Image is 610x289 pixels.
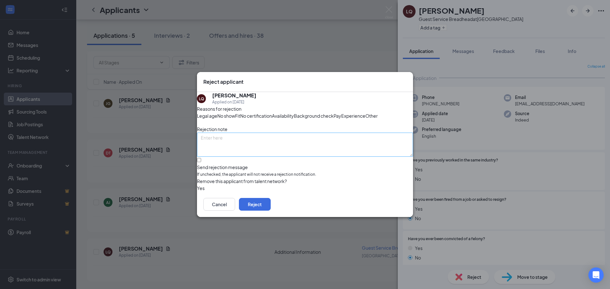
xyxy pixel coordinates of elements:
span: Yes [197,185,205,192]
span: No show [217,112,235,119]
div: Send rejection message [197,164,413,170]
div: Applied on [DATE] [212,99,256,105]
h3: Reject applicant [203,78,243,85]
span: No certification [240,112,272,119]
span: Other [365,112,378,119]
span: Background check [294,112,334,119]
span: Reasons for rejection [197,106,241,112]
span: Availability [272,112,294,119]
button: Cancel [203,198,235,211]
span: If unchecked, the applicant will not receive a rejection notification. [197,172,413,178]
span: Remove this applicant from talent network? [197,178,287,184]
input: Send rejection messageIf unchecked, the applicant will not receive a rejection notification. [197,158,201,162]
button: Reject [239,198,271,211]
span: Fit [235,112,240,119]
div: LQ [199,96,204,102]
span: Pay [334,112,341,119]
span: Rejection note [197,126,227,132]
h5: [PERSON_NAME] [212,92,256,99]
div: Open Intercom Messenger [588,267,604,283]
span: Legal age [197,112,217,119]
span: Experience [341,112,365,119]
